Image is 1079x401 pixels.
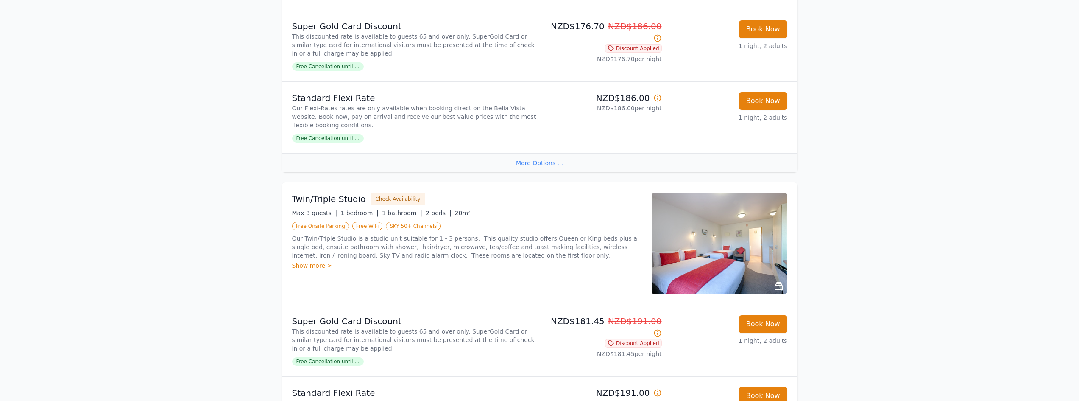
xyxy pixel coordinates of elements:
[543,20,662,44] p: NZD$176.70
[292,20,536,32] p: Super Gold Card Discount
[292,92,536,104] p: Standard Flexi Rate
[608,316,662,326] span: NZD$191.00
[543,387,662,399] p: NZD$191.00
[292,104,536,129] p: Our Flexi-Rates rates are only available when booking direct on the Bella Vista website. Book now...
[292,222,349,230] span: Free Onsite Parking
[739,20,787,38] button: Book Now
[292,234,641,260] p: Our Twin/Triple Studio is a studio unit suitable for 1 - 3 persons. This quality studio offers Qu...
[543,315,662,339] p: NZD$181.45
[292,210,337,216] span: Max 3 guests |
[292,315,536,327] p: Super Gold Card Discount
[292,357,364,366] span: Free Cancellation until ...
[669,42,787,50] p: 1 night, 2 adults
[543,92,662,104] p: NZD$186.00
[292,193,366,205] h3: Twin/Triple Studio
[739,315,787,333] button: Book Now
[669,113,787,122] p: 1 night, 2 adults
[386,222,441,230] span: SKY 50+ Channels
[605,44,662,53] span: Discount Applied
[543,104,662,112] p: NZD$186.00 per night
[426,210,452,216] span: 2 beds |
[605,339,662,348] span: Discount Applied
[455,210,471,216] span: 20m²
[292,32,536,58] p: This discounted rate is available to guests 65 and over only. SuperGold Card or similar type card...
[669,337,787,345] p: 1 night, 2 adults
[382,210,422,216] span: 1 bathroom |
[292,134,364,143] span: Free Cancellation until ...
[543,350,662,358] p: NZD$181.45 per night
[371,193,425,205] button: Check Availability
[292,62,364,71] span: Free Cancellation until ...
[739,92,787,110] button: Book Now
[292,261,641,270] div: Show more >
[352,222,383,230] span: Free WiFi
[282,153,797,172] div: More Options ...
[292,387,536,399] p: Standard Flexi Rate
[608,21,662,31] span: NZD$186.00
[292,327,536,353] p: This discounted rate is available to guests 65 and over only. SuperGold Card or similar type card...
[543,55,662,63] p: NZD$176.70 per night
[340,210,379,216] span: 1 bedroom |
